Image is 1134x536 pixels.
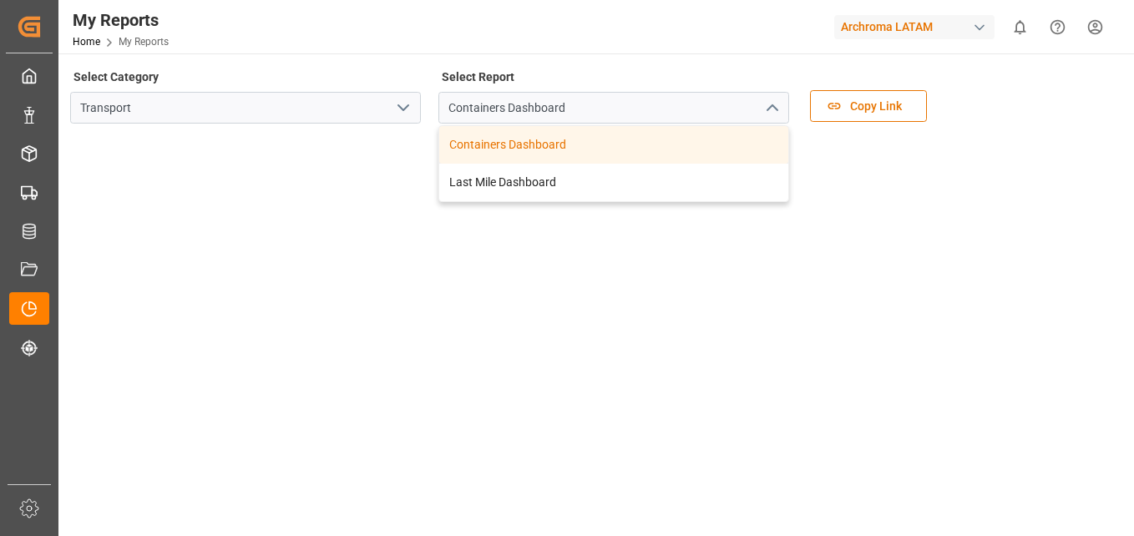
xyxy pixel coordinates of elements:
div: Containers Dashboard [439,126,788,164]
button: close menu [758,95,783,121]
label: Select Category [70,65,161,88]
button: Help Center [1039,8,1076,46]
div: Archroma LATAM [834,15,995,39]
button: Archroma LATAM [834,11,1001,43]
div: Last Mile Dashboard [439,164,788,201]
button: show 0 new notifications [1001,8,1039,46]
label: Select Report [438,65,517,88]
div: My Reports [73,8,169,33]
button: Copy Link [810,90,927,122]
button: open menu [390,95,415,121]
input: Type to search/select [70,92,421,124]
span: Copy Link [842,98,910,115]
input: Type to search/select [438,92,789,124]
a: Home [73,36,100,48]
